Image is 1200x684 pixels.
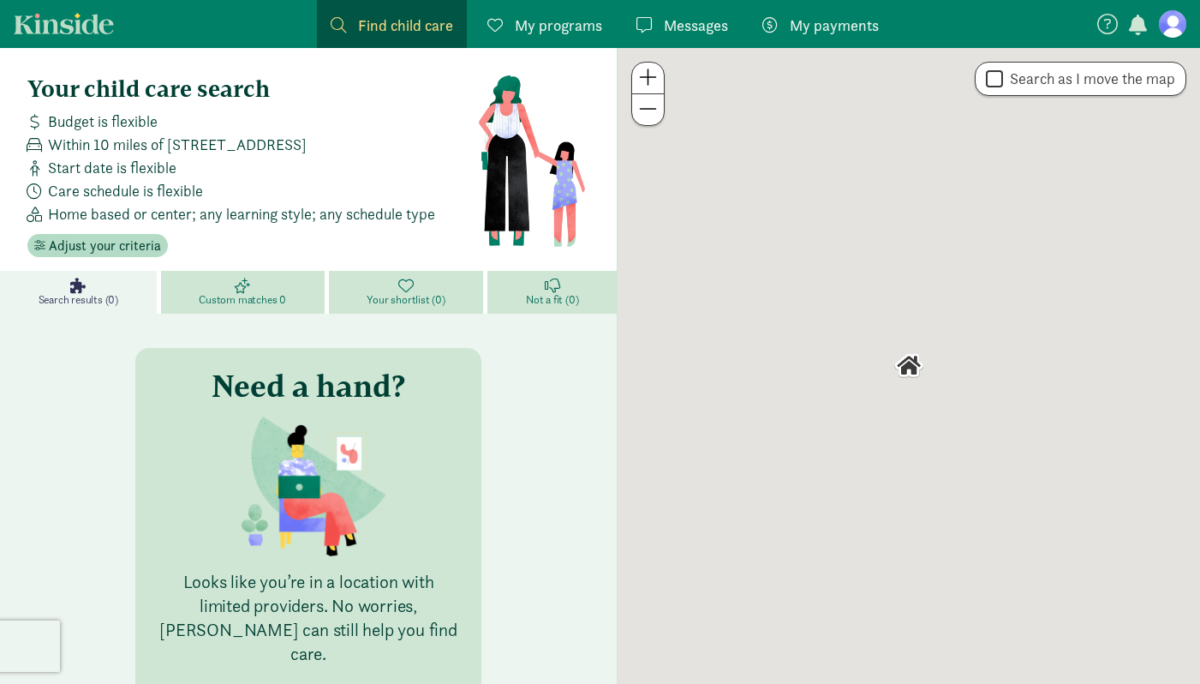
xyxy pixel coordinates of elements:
[48,156,176,179] span: Start date is flexible
[48,133,307,156] span: Within 10 miles of [STREET_ADDRESS]
[156,570,461,666] p: Looks like you’re in a location with limited providers. No worries, [PERSON_NAME] can still help ...
[48,179,203,202] span: Care schedule is flexible
[329,271,488,314] a: Your shortlist (0)
[358,14,453,37] span: Find child care
[515,14,602,37] span: My programs
[526,293,578,307] span: Not a fit (0)
[14,13,114,34] a: Kinside
[1003,69,1175,89] label: Search as I move the map
[487,271,617,314] a: Not a fit (0)
[367,293,445,307] span: Your shortlist (0)
[39,293,118,307] span: Search results (0)
[161,271,329,314] a: Custom matches 0
[199,293,286,307] span: Custom matches 0
[664,14,728,37] span: Messages
[790,14,879,37] span: My payments
[27,75,477,103] h4: Your child care search
[48,110,158,133] span: Budget is flexible
[48,202,435,225] span: Home based or center; any learning style; any schedule type
[27,234,168,258] button: Adjust your criteria
[49,236,161,256] span: Adjust your criteria
[894,351,923,381] div: Click to see details
[212,369,405,403] h3: Need a hand?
